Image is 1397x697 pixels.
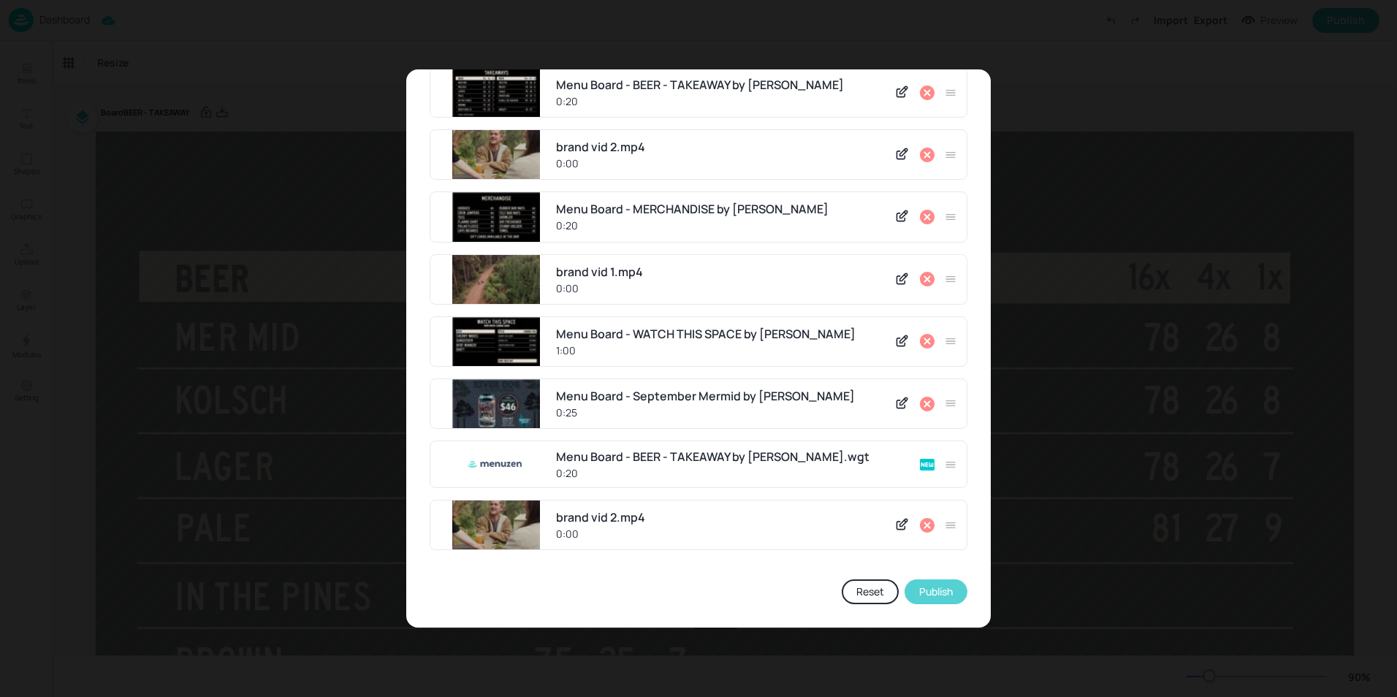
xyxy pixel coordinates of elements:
div: Menu Board - WATCH THIS SPACE by [PERSON_NAME] [556,325,886,343]
div: 0:20 [556,465,910,481]
div: Menu Board - BEER - TAKEAWAY by [PERSON_NAME].wgt [556,448,910,465]
img: Bu21OsmFWAU6cPc3YfAUJw%3D%3D [452,317,540,366]
img: E1YoGznxXAjjY1nfSH6krg%3D%3D [452,192,540,241]
div: 0:00 [556,526,886,541]
div: 0:00 [556,281,886,296]
div: brand vid 2.mp4 [556,509,886,526]
img: RpabnJ0fq1Hx7VEsOst4Zg%3D%3D [452,500,540,549]
div: 0:25 [556,405,886,420]
div: Menu Board - BEER - TAKEAWAY by [PERSON_NAME] [556,76,886,94]
div: Menu Board - September Mermid by [PERSON_NAME] [556,387,886,405]
img: menuzen.png [452,441,540,487]
div: 0:20 [556,218,886,233]
div: brand vid 1.mp4 [556,263,886,281]
div: 0:20 [556,94,886,109]
img: wludGNRLvj8XZS3rzY%2FvEg%3D%3D [452,68,540,117]
div: 1:00 [556,343,886,358]
div: 0:00 [556,156,886,171]
div: Menu Board - MERCHANDISE by [PERSON_NAME] [556,200,886,218]
img: RpabnJ0fq1Hx7VEsOst4Zg%3D%3D [452,130,540,179]
img: O8NiV9H50U9jsFrk1J2KVQ%3D%3D [452,379,540,428]
button: Reset [842,579,899,604]
button: Publish [905,579,967,604]
img: DGtGFy0aQwo6YyXmGiKD1A%3D%3D [452,255,540,304]
div: brand vid 2.mp4 [556,138,886,156]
